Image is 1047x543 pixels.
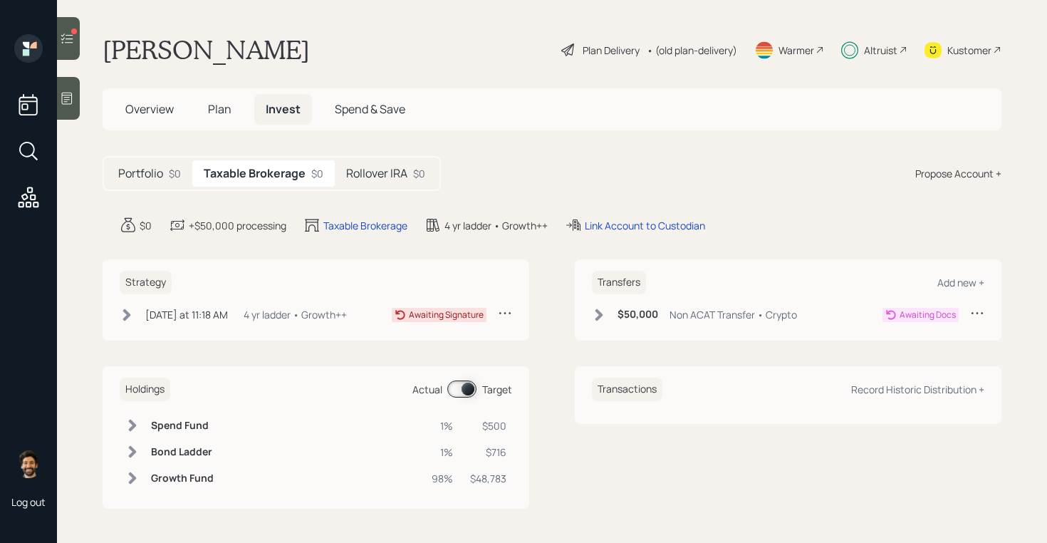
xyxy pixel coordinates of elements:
span: Invest [266,101,301,117]
div: 4 yr ladder • Growth++ [444,218,548,233]
div: $48,783 [470,471,506,486]
div: Log out [11,495,46,509]
div: Propose Account + [915,166,1001,181]
h5: Taxable Brokerage [204,167,306,180]
div: 98% [432,471,453,486]
h6: Spend Fund [151,420,214,432]
div: Record Historic Distribution + [851,383,984,396]
div: 1% [432,418,453,433]
div: Link Account to Custodian [585,218,705,233]
h5: Portfolio [118,167,163,180]
h5: Rollover IRA [346,167,407,180]
div: Awaiting Docs [900,309,956,321]
div: Actual [412,382,442,397]
div: Warmer [778,43,814,58]
div: Taxable Brokerage [323,218,407,233]
h6: Holdings [120,378,170,401]
img: eric-schwartz-headshot.png [14,450,43,478]
div: +$50,000 processing [189,218,286,233]
span: Spend & Save [335,101,405,117]
div: [DATE] at 11:18 AM [145,307,228,322]
div: Altruist [864,43,897,58]
div: 4 yr ladder • Growth++ [244,307,347,322]
div: $0 [140,218,152,233]
span: Overview [125,101,174,117]
div: Kustomer [947,43,991,58]
div: 1% [432,445,453,460]
div: $0 [413,166,425,181]
div: • (old plan-delivery) [647,43,737,58]
span: Plan [208,101,231,117]
div: $0 [169,166,181,181]
div: $0 [311,166,323,181]
h6: Growth Fund [151,472,214,485]
div: Add new + [937,276,984,289]
h1: [PERSON_NAME] [103,34,310,66]
div: $716 [470,445,506,460]
div: Target [482,382,512,397]
div: Non ACAT Transfer • Crypto [670,307,797,322]
div: $500 [470,418,506,433]
div: Awaiting Signature [409,309,484,321]
h6: Transfers [592,271,646,294]
div: Plan Delivery [583,43,640,58]
h6: Transactions [592,378,662,401]
h6: Bond Ladder [151,446,214,458]
h6: $50,000 [618,309,658,321]
h6: Strategy [120,271,172,294]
